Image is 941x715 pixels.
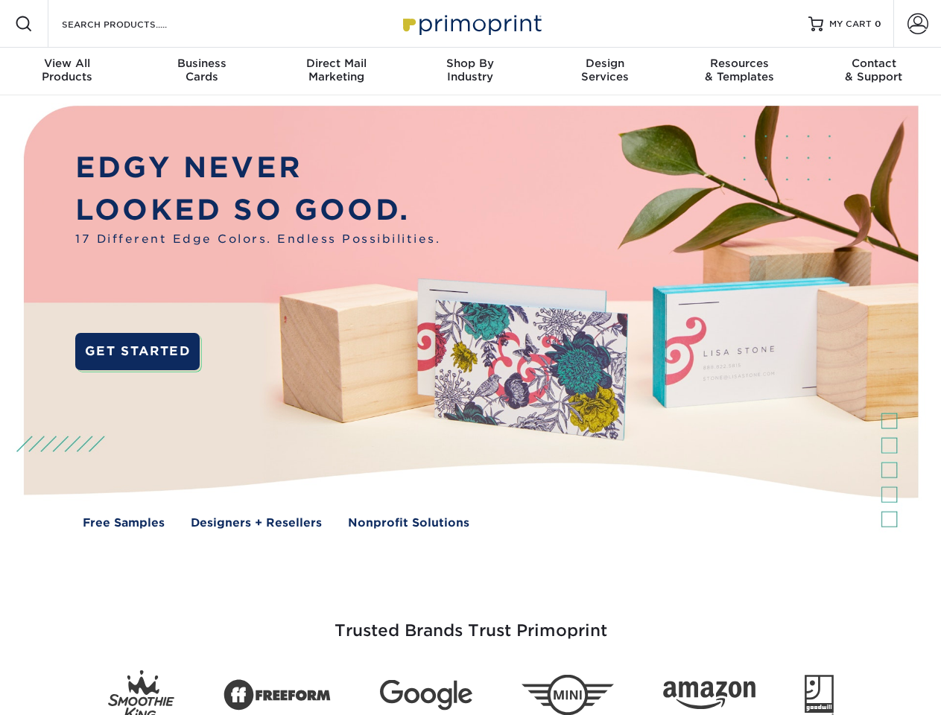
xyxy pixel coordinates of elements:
div: & Templates [672,57,806,83]
div: Services [538,57,672,83]
span: Design [538,57,672,70]
img: Goodwill [805,675,834,715]
img: Amazon [663,681,755,710]
span: MY CART [829,18,872,31]
span: 0 [875,19,881,29]
a: BusinessCards [134,48,268,95]
a: Designers + Resellers [191,515,322,532]
div: Cards [134,57,268,83]
div: Marketing [269,57,403,83]
div: Industry [403,57,537,83]
div: & Support [807,57,941,83]
a: DesignServices [538,48,672,95]
span: Shop By [403,57,537,70]
span: Direct Mail [269,57,403,70]
p: EDGY NEVER [75,147,440,189]
a: Direct MailMarketing [269,48,403,95]
h3: Trusted Brands Trust Primoprint [35,585,907,658]
span: 17 Different Edge Colors. Endless Possibilities. [75,231,440,248]
a: Shop ByIndustry [403,48,537,95]
img: Google [380,680,472,711]
a: Contact& Support [807,48,941,95]
input: SEARCH PRODUCTS..... [60,15,206,33]
p: LOOKED SO GOOD. [75,189,440,232]
a: Resources& Templates [672,48,806,95]
span: Resources [672,57,806,70]
span: Contact [807,57,941,70]
a: Free Samples [83,515,165,532]
a: Nonprofit Solutions [348,515,469,532]
a: GET STARTED [75,333,200,370]
span: Business [134,57,268,70]
img: Primoprint [396,7,545,39]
